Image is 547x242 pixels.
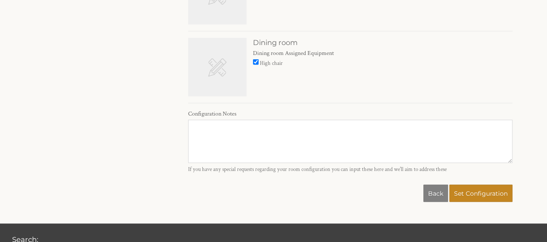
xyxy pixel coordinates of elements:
a: Back [423,184,448,202]
label: Configuration Notes [188,110,512,117]
label: High chair [260,59,283,66]
img: Missing Room Image [188,38,246,96]
h3: Dining room [253,38,512,46]
button: Set Configuration [449,184,512,202]
span: Set Configuration [454,189,508,197]
label: Dining room Assigned Equipment [253,49,512,57]
p: If you have any special requests regarding your room configuration you can input these here and w... [188,165,512,172]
